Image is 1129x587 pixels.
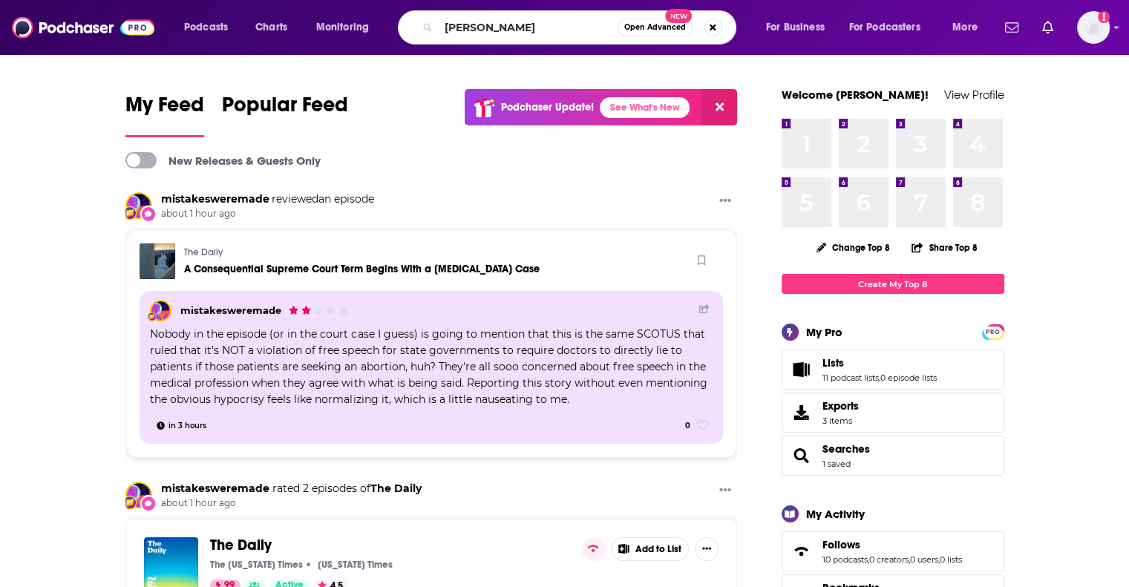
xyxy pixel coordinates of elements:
[822,459,851,469] a: 1 saved
[822,399,859,413] span: Exports
[1098,11,1110,23] svg: Add a profile image
[318,559,393,571] p: [US_STATE] Times
[306,16,388,39] button: open menu
[439,16,618,39] input: Search podcasts, credits, & more...
[938,554,940,565] span: ,
[909,554,910,565] span: ,
[150,419,213,431] a: in 3 hours
[868,554,869,565] span: ,
[272,482,357,495] span: rated 2 episodes
[168,419,206,433] span: in 3 hours
[1036,15,1059,40] a: Show notifications dropdown
[782,88,929,102] a: Welcome [PERSON_NAME]!
[174,16,247,39] button: open menu
[140,243,175,279] img: A Consequential Supreme Court Term Begins With a Conversion Therapy Case
[822,554,868,565] a: 10 podcasts
[127,483,151,507] img: mistakesweremade
[942,16,996,39] button: open menu
[161,482,269,495] a: mistakesweremade
[272,192,318,206] span: reviewed
[287,301,349,319] div: mistakesweremade's Rating: 2 out of 5
[222,92,348,126] span: Popular Feed
[880,373,937,383] a: 0 episode lists
[806,325,842,339] div: My Pro
[782,531,1004,571] span: Follows
[125,152,321,168] a: New Releases & Guests Only
[822,538,860,551] span: Follows
[184,246,223,258] a: The Daily
[161,208,374,220] span: about 1 hour ago
[140,495,157,511] div: New Review
[184,263,540,275] a: A Consequential Supreme Court Term Begins With a Conversion Therapy Case
[150,326,714,407] div: Nobody in the episode (or in the court case I guess) is going to mention that this is the same SC...
[766,17,825,38] span: For Business
[822,356,937,370] a: Lists
[246,16,296,39] a: Charts
[849,17,920,38] span: For Podcasters
[1077,11,1110,44] span: Logged in as rarjune
[210,559,303,571] p: The [US_STATE] Times
[822,538,962,551] a: Follows
[412,10,750,45] div: Search podcasts, credits, & more...
[255,17,287,38] span: Charts
[125,92,204,126] span: My Feed
[999,15,1024,40] a: Show notifications dropdown
[1077,11,1110,44] button: Show profile menu
[787,402,817,423] span: Exports
[122,206,137,220] img: User Badge Icon
[782,274,1004,294] a: Create My Top 8
[944,88,1004,102] a: View Profile
[184,17,228,38] span: Podcasts
[782,393,1004,433] a: Exports
[879,373,880,383] span: ,
[695,537,719,561] button: Show More Button
[782,350,1004,390] span: Lists
[316,17,369,38] span: Monitoring
[713,192,737,211] button: Show More Button
[12,13,154,42] img: Podchaser - Follow, Share and Rate Podcasts
[910,554,938,565] a: 0 users
[869,554,909,565] a: 0 creators
[952,17,978,38] span: More
[618,19,693,36] button: Open AdvancedNew
[685,419,690,433] span: 0
[140,206,157,222] div: New Review
[1077,11,1110,44] img: User Profile
[840,16,942,39] button: open menu
[911,233,978,262] button: Share Top 8
[180,304,281,316] a: mistakesweremade
[984,326,1002,337] a: PRO
[822,416,859,426] span: 3 items
[611,537,690,561] button: Add to List
[161,482,422,496] h3: of
[665,9,692,23] span: New
[161,497,422,510] span: about 1 hour ago
[808,238,900,257] button: Change Top 8
[147,312,157,321] img: User Badge Icon
[822,356,844,370] span: Lists
[782,436,1004,476] span: Searches
[822,442,870,456] a: Searches
[713,482,737,500] button: Show More Button
[787,541,817,562] a: Follows
[600,97,690,118] a: See What's New
[222,92,348,137] a: Popular Feed
[699,304,710,315] a: Share Button
[151,301,170,320] img: mistakesweremade
[122,495,137,510] img: User Badge Icon
[210,537,272,554] a: The Daily
[127,194,151,217] img: mistakesweremade
[161,192,269,206] a: mistakesweremade
[822,373,879,383] a: 11 podcast lists
[984,327,1002,338] span: PRO
[756,16,843,39] button: open menu
[624,24,686,31] span: Open Advanced
[210,536,272,554] span: The Daily
[787,445,817,466] a: Searches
